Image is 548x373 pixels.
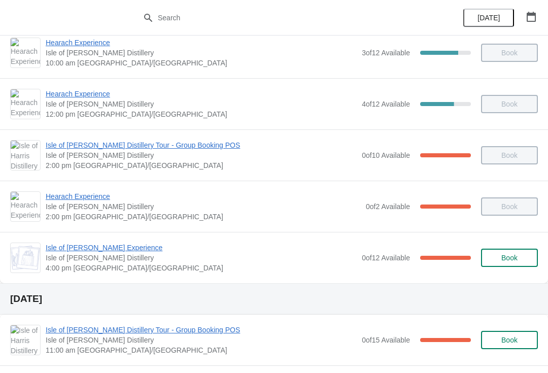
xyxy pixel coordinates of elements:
[46,212,361,222] span: 2:00 pm [GEOGRAPHIC_DATA]/[GEOGRAPHIC_DATA]
[46,48,357,58] span: Isle of [PERSON_NAME] Distillery
[46,201,361,212] span: Isle of [PERSON_NAME] Distillery
[46,99,357,109] span: Isle of [PERSON_NAME] Distillery
[362,336,410,344] span: 0 of 15 Available
[46,58,357,68] span: 10:00 am [GEOGRAPHIC_DATA]/[GEOGRAPHIC_DATA]
[362,254,410,262] span: 0 of 12 Available
[46,150,357,160] span: Isle of [PERSON_NAME] Distillery
[46,140,357,150] span: Isle of [PERSON_NAME] Distillery Tour - Group Booking POS
[46,38,357,48] span: Hearach Experience
[11,38,40,67] img: Hearach Experience | Isle of Harris Distillery | 10:00 am Europe/London
[11,246,40,270] img: Isle of Harris Gin Experience | Isle of Harris Distillery | 4:00 pm Europe/London
[46,160,357,171] span: 2:00 pm [GEOGRAPHIC_DATA]/[GEOGRAPHIC_DATA]
[366,202,410,211] span: 0 of 2 Available
[157,9,411,27] input: Search
[481,249,538,267] button: Book
[481,331,538,349] button: Book
[501,254,518,262] span: Book
[362,100,410,108] span: 4 of 12 Available
[46,109,357,119] span: 12:00 pm [GEOGRAPHIC_DATA]/[GEOGRAPHIC_DATA]
[463,9,514,27] button: [DATE]
[11,192,40,221] img: Hearach Experience | Isle of Harris Distillery | 2:00 pm Europe/London
[477,14,500,22] span: [DATE]
[501,336,518,344] span: Book
[46,191,361,201] span: Hearach Experience
[46,253,357,263] span: Isle of [PERSON_NAME] Distillery
[362,49,410,57] span: 3 of 12 Available
[46,263,357,273] span: 4:00 pm [GEOGRAPHIC_DATA]/[GEOGRAPHIC_DATA]
[46,325,357,335] span: Isle of [PERSON_NAME] Distillery Tour - Group Booking POS
[46,243,357,253] span: Isle of [PERSON_NAME] Experience
[362,151,410,159] span: 0 of 10 Available
[11,141,40,170] img: Isle of Harris Distillery Tour - Group Booking POS | Isle of Harris Distillery | 2:00 pm Europe/L...
[46,345,357,355] span: 11:00 am [GEOGRAPHIC_DATA]/[GEOGRAPHIC_DATA]
[11,325,40,355] img: Isle of Harris Distillery Tour - Group Booking POS | Isle of Harris Distillery | 11:00 am Europe/...
[11,89,40,119] img: Hearach Experience | Isle of Harris Distillery | 12:00 pm Europe/London
[10,294,538,304] h2: [DATE]
[46,335,357,345] span: Isle of [PERSON_NAME] Distillery
[46,89,357,99] span: Hearach Experience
